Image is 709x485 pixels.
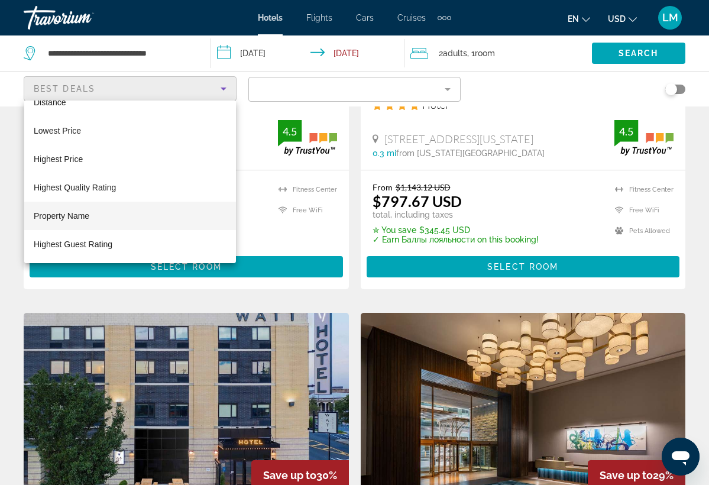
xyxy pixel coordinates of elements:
span: Distance [34,98,66,107]
span: Highest Price [34,154,83,164]
span: Highest Guest Rating [34,240,112,249]
span: Lowest Price [34,126,81,135]
span: Highest Quality Rating [34,183,116,192]
div: Sort by [24,101,236,263]
iframe: Button to launch messaging window [662,438,700,476]
span: Property Name [34,211,89,221]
